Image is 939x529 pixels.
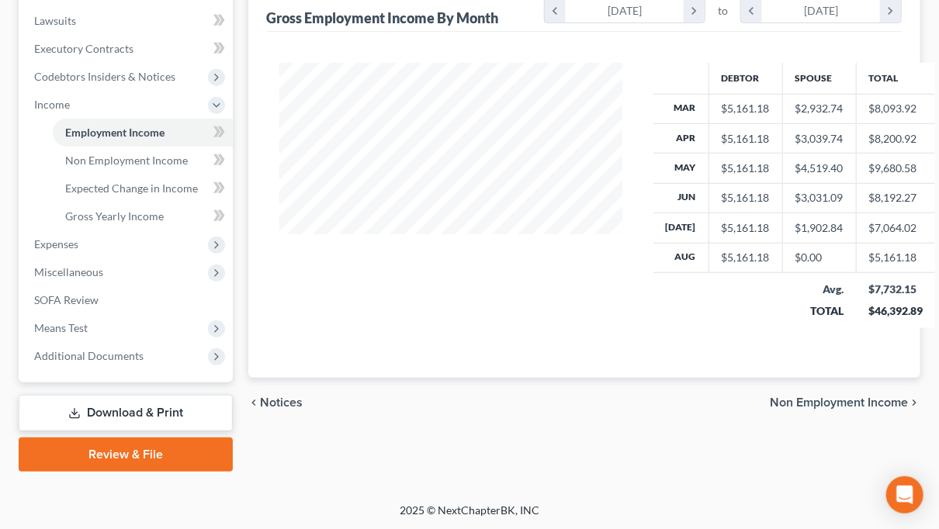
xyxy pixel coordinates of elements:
[653,183,709,213] th: Jun
[34,70,175,83] span: Codebtors Insiders & Notices
[722,161,770,176] div: $5,161.18
[908,396,920,409] i: chevron_right
[795,161,844,176] div: $4,519.40
[782,63,856,94] th: Spouse
[770,396,920,409] button: Non Employment Income chevron_right
[795,282,844,297] div: Avg.
[856,243,935,272] td: $5,161.18
[856,63,935,94] th: Total
[722,101,770,116] div: $5,161.18
[248,396,261,409] i: chevron_left
[19,437,233,472] a: Review & File
[722,220,770,236] div: $5,161.18
[653,94,709,123] th: Mar
[34,293,99,306] span: SOFA Review
[770,396,908,409] span: Non Employment Income
[653,123,709,153] th: Apr
[856,94,935,123] td: $8,093.92
[856,213,935,243] td: $7,064.02
[868,282,923,297] div: $7,732.15
[19,395,233,431] a: Download & Print
[34,349,144,362] span: Additional Documents
[34,42,133,55] span: Executory Contracts
[34,237,78,251] span: Expenses
[795,250,844,265] div: $0.00
[22,286,233,314] a: SOFA Review
[53,147,233,175] a: Non Employment Income
[722,250,770,265] div: $5,161.18
[267,9,499,27] div: Gross Employment Income By Month
[65,209,164,223] span: Gross Yearly Income
[34,14,76,27] span: Lawsuits
[795,303,844,319] div: TOTAL
[795,220,844,236] div: $1,902.84
[53,175,233,202] a: Expected Change in Income
[22,35,233,63] a: Executory Contracts
[53,202,233,230] a: Gross Yearly Income
[868,303,923,319] div: $46,392.89
[722,190,770,206] div: $5,161.18
[856,183,935,213] td: $8,192.27
[718,3,728,19] span: to
[856,154,935,183] td: $9,680.58
[653,243,709,272] th: Aug
[261,396,303,409] span: Notices
[65,126,165,139] span: Employment Income
[34,321,88,334] span: Means Test
[722,131,770,147] div: $5,161.18
[653,213,709,243] th: [DATE]
[795,131,844,147] div: $3,039.74
[65,154,188,167] span: Non Employment Income
[53,119,233,147] a: Employment Income
[709,63,782,94] th: Debtor
[886,476,923,513] div: Open Intercom Messenger
[856,123,935,153] td: $8,200.92
[22,7,233,35] a: Lawsuits
[795,101,844,116] div: $2,932.74
[653,154,709,183] th: May
[34,98,70,111] span: Income
[248,396,303,409] button: chevron_left Notices
[795,190,844,206] div: $3,031.09
[65,182,198,195] span: Expected Change in Income
[34,265,103,278] span: Miscellaneous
